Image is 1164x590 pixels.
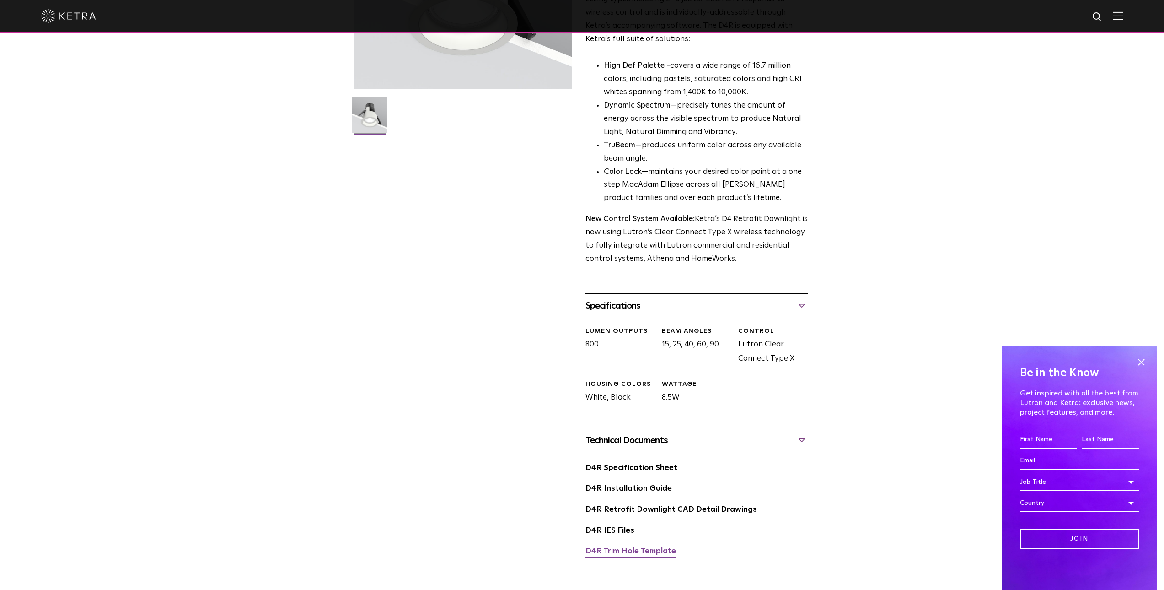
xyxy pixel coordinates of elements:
div: Technical Documents [585,433,808,448]
div: Job Title [1020,473,1139,491]
img: D4R Retrofit Downlight [352,97,387,140]
strong: Color Lock [604,168,642,176]
input: First Name [1020,431,1077,449]
a: D4R Retrofit Downlight CAD Detail Drawings [585,506,757,514]
div: CONTROL [738,327,808,336]
li: —produces uniform color across any available beam angle. [604,139,808,166]
li: —precisely tunes the amount of energy across the visible spectrum to produce Natural Light, Natur... [604,99,808,139]
img: Hamburger%20Nav.svg [1113,11,1123,20]
div: LUMEN OUTPUTS [585,327,655,336]
div: 15, 25, 40, 60, 90 [655,327,731,366]
input: Last Name [1082,431,1139,449]
strong: Dynamic Spectrum [604,102,671,109]
a: D4R IES Files [585,527,634,535]
strong: High Def Palette - [604,62,670,70]
a: D4R Installation Guide [585,485,672,493]
div: WATTAGE [662,380,731,389]
div: Specifications [585,298,808,313]
a: D4R Trim Hole Template [585,547,676,555]
strong: TruBeam [604,141,635,149]
img: search icon [1092,11,1103,23]
p: covers a wide range of 16.7 million colors, including pastels, saturated colors and high CRI whit... [604,60,808,99]
strong: New Control System Available: [585,215,695,223]
h4: Be in the Know [1020,364,1139,382]
div: Beam Angles [662,327,731,336]
div: HOUSING COLORS [585,380,655,389]
li: —maintains your desired color point at a one step MacAdam Ellipse across all [PERSON_NAME] produc... [604,166,808,206]
p: Get inspired with all the best from Lutron and Ketra: exclusive news, project features, and more. [1020,389,1139,417]
div: 800 [579,327,655,366]
img: ketra-logo-2019-white [41,9,96,23]
div: White, Black [579,380,655,405]
div: 8.5W [655,380,731,405]
div: Lutron Clear Connect Type X [731,327,808,366]
a: D4R Specification Sheet [585,464,677,472]
p: Ketra’s D4 Retrofit Downlight is now using Lutron’s Clear Connect Type X wireless technology to f... [585,213,808,266]
input: Email [1020,452,1139,470]
input: Join [1020,529,1139,549]
div: Country [1020,494,1139,512]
